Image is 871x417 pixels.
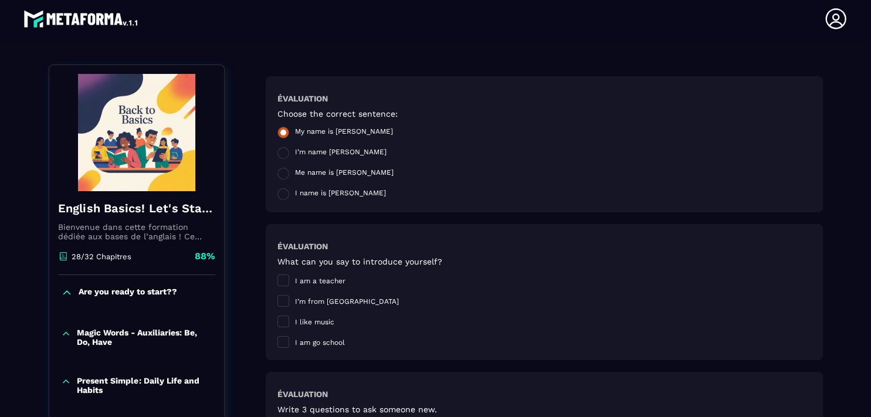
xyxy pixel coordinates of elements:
[58,222,215,241] p: Bienvenue dans cette formation dédiée aux bases de l’anglais ! Ce module a été conçu pour les déb...
[277,109,398,118] h5: Choose the correct sentence:
[295,277,345,285] span: I am a teacher
[277,405,437,414] h5: Write 3 questions to ask someone new.
[77,328,212,347] p: Magic Words - Auxiliaries: Be, Do, Have
[295,189,386,201] span: I name is [PERSON_NAME]
[295,148,387,160] span: I’m name [PERSON_NAME]
[295,297,399,306] span: I’m from [GEOGRAPHIC_DATA]
[277,94,328,103] h6: Évaluation
[58,200,215,216] h4: English Basics! Let's Start English.
[77,376,212,395] p: Present Simple: Daily Life and Habits
[79,287,177,299] p: Are you ready to start??
[295,338,345,347] span: I am go school
[295,318,334,326] span: I like music
[295,127,393,139] span: My name is [PERSON_NAME]
[72,252,131,261] p: 28/32 Chapitres
[195,250,215,263] p: 88%
[277,242,328,251] h6: Évaluation
[277,389,328,399] h6: Évaluation
[58,74,215,191] img: banner
[295,168,394,180] span: Me name is [PERSON_NAME]
[277,257,442,266] h5: What can you say to introduce yourself?
[23,7,140,30] img: logo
